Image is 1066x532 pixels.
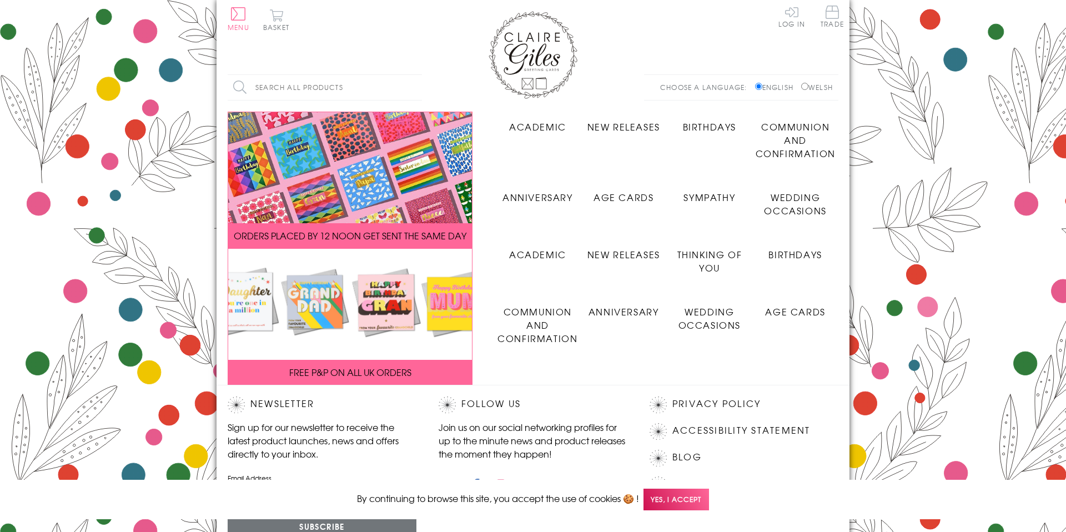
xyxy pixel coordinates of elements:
span: ORDERS PLACED BY 12 NOON GET SENT THE SAME DAY [234,229,466,242]
span: Birthdays [683,120,736,133]
input: Welsh [801,83,808,90]
a: Communion and Confirmation [752,112,838,160]
p: Choose a language: [660,82,753,92]
a: Birthdays [667,112,753,133]
a: Age Cards [581,182,667,204]
input: Search [411,75,422,100]
a: New Releases [581,112,667,133]
span: Sympathy [683,190,735,204]
label: Welsh [801,82,833,92]
a: Birthdays [752,239,838,261]
button: Basket [261,9,291,31]
h2: Newsletter [228,397,416,413]
a: Communion and Confirmation [495,297,581,345]
input: Search all products [228,75,422,100]
span: Academic [509,120,566,133]
span: Age Cards [765,305,825,318]
a: Log In [778,6,805,27]
a: Academic [495,239,581,261]
a: Privacy Policy [672,397,761,411]
a: New Releases [581,239,667,261]
input: English [755,83,762,90]
span: New Releases [587,248,660,261]
label: Email Address [228,473,416,483]
a: Anniversary [581,297,667,318]
a: Sympathy [667,182,753,204]
button: Menu [228,7,249,31]
a: Blog [672,450,702,465]
span: Communion and Confirmation [497,305,577,345]
p: Sign up for our newsletter to receive the latest product launches, news and offers directly to yo... [228,420,416,460]
span: Anniversary [502,190,573,204]
a: Thinking of You [667,239,753,274]
h2: Follow Us [439,397,627,413]
span: Menu [228,22,249,32]
span: Wedding Occasions [678,305,741,332]
span: New Releases [587,120,660,133]
label: English [755,82,799,92]
span: Age Cards [594,190,653,204]
a: Academic [495,112,581,133]
a: Wedding Occasions [752,182,838,217]
a: Age Cards [752,297,838,318]
span: Academic [509,248,566,261]
a: Trade [821,6,844,29]
p: Join us on our social networking profiles for up to the minute news and product releases the mome... [439,420,627,460]
span: Anniversary [589,305,659,318]
a: Accessibility Statement [672,423,811,438]
span: Communion and Confirmation [756,120,836,160]
a: Anniversary [495,182,581,204]
span: Wedding Occasions [764,190,826,217]
span: Trade [821,6,844,27]
span: Birthdays [768,248,822,261]
a: Wedding Occasions [667,297,753,332]
span: FREE P&P ON ALL UK ORDERS [289,365,411,379]
span: Yes, I accept [643,489,709,510]
span: Thinking of You [677,248,742,274]
img: Claire Giles Greetings Cards [489,11,577,99]
a: Contact Us [672,476,740,491]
